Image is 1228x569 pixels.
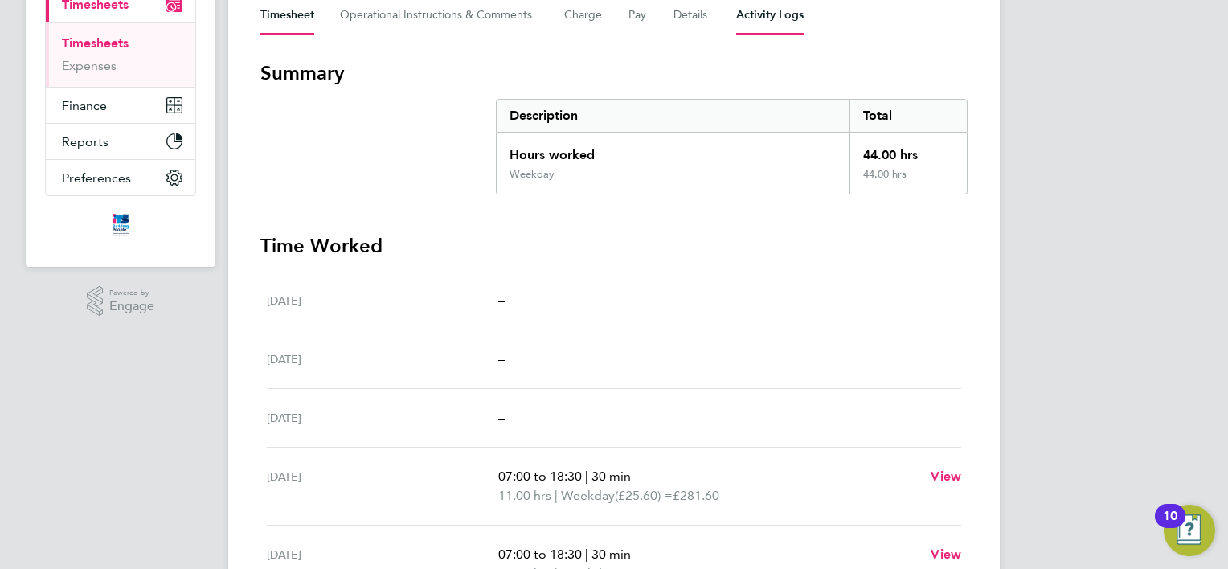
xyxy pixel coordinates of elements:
[498,293,505,308] span: –
[673,488,719,503] span: £281.60
[46,22,195,87] div: Timesheets
[591,469,631,484] span: 30 min
[267,291,498,310] div: [DATE]
[497,133,849,168] div: Hours worked
[497,100,849,132] div: Description
[591,546,631,562] span: 30 min
[585,546,588,562] span: |
[496,99,968,194] div: Summary
[109,300,154,313] span: Engage
[561,486,615,506] span: Weekday
[260,60,968,86] h3: Summary
[1163,516,1177,537] div: 10
[45,212,196,238] a: Go to home page
[498,546,582,562] span: 07:00 to 18:30
[109,286,154,300] span: Powered by
[267,350,498,369] div: [DATE]
[615,488,673,503] span: (£25.60) =
[498,469,582,484] span: 07:00 to 18:30
[931,546,961,562] span: View
[62,58,117,73] a: Expenses
[849,133,967,168] div: 44.00 hrs
[62,98,107,113] span: Finance
[267,408,498,428] div: [DATE]
[498,410,505,425] span: –
[46,124,195,159] button: Reports
[1164,505,1215,556] button: Open Resource Center, 10 new notifications
[931,469,961,484] span: View
[498,351,505,366] span: –
[87,286,155,317] a: Powered byEngage
[267,467,498,506] div: [DATE]
[62,170,131,186] span: Preferences
[585,469,588,484] span: |
[62,134,108,149] span: Reports
[498,488,551,503] span: 11.00 hrs
[109,212,132,238] img: itsconstruction-logo-retina.png
[62,35,129,51] a: Timesheets
[260,233,968,259] h3: Time Worked
[931,545,961,564] a: View
[510,168,555,181] div: Weekday
[46,160,195,195] button: Preferences
[849,100,967,132] div: Total
[555,488,558,503] span: |
[849,168,967,194] div: 44.00 hrs
[931,467,961,486] a: View
[46,88,195,123] button: Finance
